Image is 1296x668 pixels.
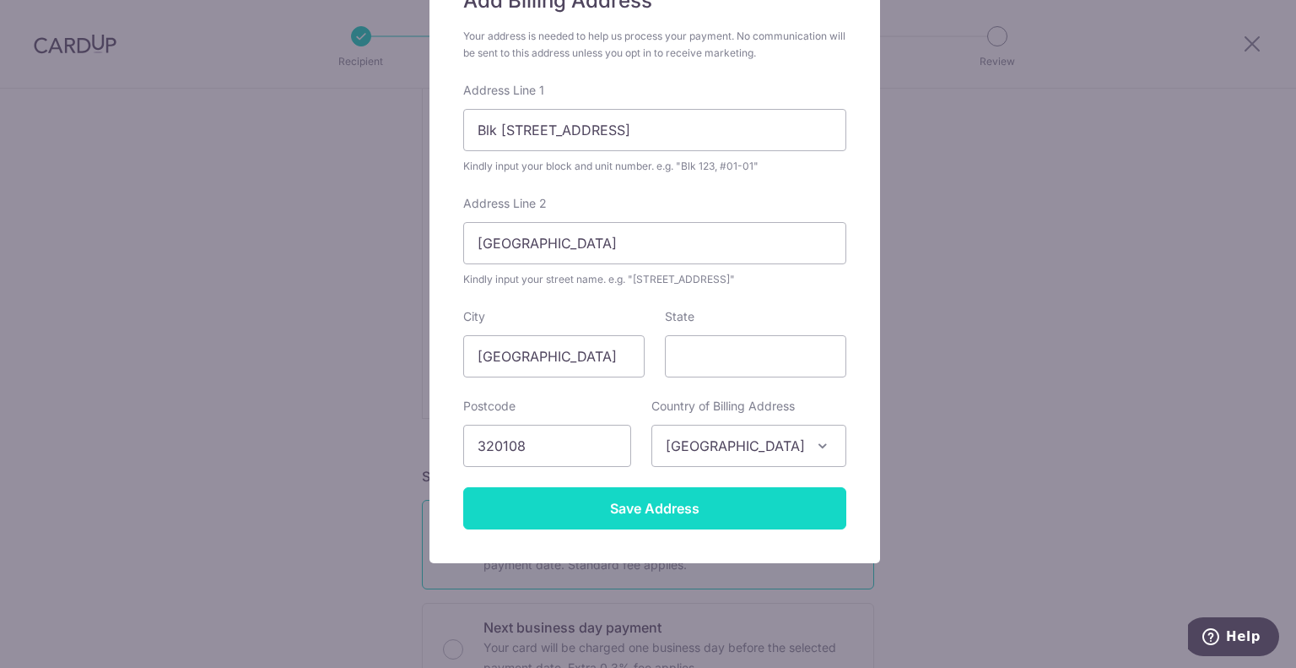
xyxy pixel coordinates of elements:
[463,195,547,212] label: Address Line 2
[463,398,516,415] label: Postcode
[652,426,845,466] span: Singapore
[651,425,846,467] span: Singapore
[463,271,846,288] div: Kindly input your street name. e.g. "[STREET_ADDRESS]"
[463,82,544,99] label: Address Line 1
[463,308,485,325] label: City
[463,158,846,175] div: Kindly input your block and unit number. e.g. "Blk 123, #01-01"
[651,398,795,415] label: Country of Billing Address
[665,308,694,325] label: State
[1188,617,1279,660] iframe: Opens a widget where you can find more information
[463,487,846,530] input: Save Address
